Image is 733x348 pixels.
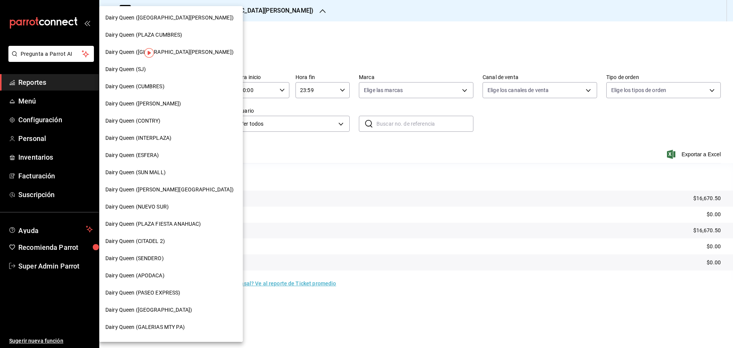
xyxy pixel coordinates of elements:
div: Dairy Queen ([PERSON_NAME]) [99,95,243,112]
div: Dairy Queen (PLAZA CUMBRES) [99,26,243,44]
span: Dairy Queen (PASEO EXPRESS) [105,289,181,297]
div: Dairy Queen (ESFERA) [99,147,243,164]
span: Dairy Queen ([GEOGRAPHIC_DATA]) [105,306,192,314]
span: Dairy Queen (SENDERO) [105,254,164,262]
div: Dairy Queen (SJ) [99,61,243,78]
div: Dairy Queen (INTERPLAZA) [99,129,243,147]
span: Dairy Queen (CONTRY) [105,117,161,125]
span: Dairy Queen (SJ) [105,65,146,73]
div: Dairy Queen (APODACA) [99,267,243,284]
div: Dairy Queen (NUEVO SUR) [99,198,243,215]
span: Dairy Queen (SUN MALL) [105,168,166,176]
span: Dairy Queen (ESFERA) [105,151,159,159]
span: Dairy Queen ([GEOGRAPHIC_DATA][PERSON_NAME]) [105,48,234,56]
span: Dairy Queen (APODACA) [105,272,165,280]
span: Dairy Queen (INTERPLAZA) [105,134,171,142]
span: Dairy Queen (CUMBRES) [105,83,165,91]
img: Tooltip marker [144,48,154,58]
span: Dairy Queen (GALERIAS MTY PA) [105,323,185,331]
div: Dairy Queen (SUN MALL) [99,164,243,181]
div: Dairy Queen ([GEOGRAPHIC_DATA][PERSON_NAME]) [99,9,243,26]
span: Dairy Queen (PLAZA CUMBRES) [105,31,182,39]
span: Dairy Queen (PLAZA FIESTA ANAHUAC) [105,220,201,228]
div: Dairy Queen (CITADEL 2) [99,233,243,250]
div: Dairy Queen (PLAZA FIESTA ANAHUAC) [99,215,243,233]
div: Dairy Queen ([GEOGRAPHIC_DATA][PERSON_NAME]) [99,44,243,61]
div: Dairy Queen (SENDERO) [99,250,243,267]
span: Dairy Queen ([PERSON_NAME]) [105,100,181,108]
span: Dairy Queen ([GEOGRAPHIC_DATA][PERSON_NAME]) [105,14,234,22]
div: Dairy Queen (PASEO EXPRESS) [99,284,243,301]
span: Dairy Queen (NUEVO SUR) [105,203,169,211]
span: Dairy Queen ([PERSON_NAME][GEOGRAPHIC_DATA]) [105,186,234,194]
span: Dairy Queen (CITADEL 2) [105,237,165,245]
div: Dairy Queen (GALERIAS MTY PA) [99,319,243,336]
div: Dairy Queen (CUMBRES) [99,78,243,95]
div: Dairy Queen ([GEOGRAPHIC_DATA]) [99,301,243,319]
div: Dairy Queen (CONTRY) [99,112,243,129]
div: Dairy Queen ([PERSON_NAME][GEOGRAPHIC_DATA]) [99,181,243,198]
